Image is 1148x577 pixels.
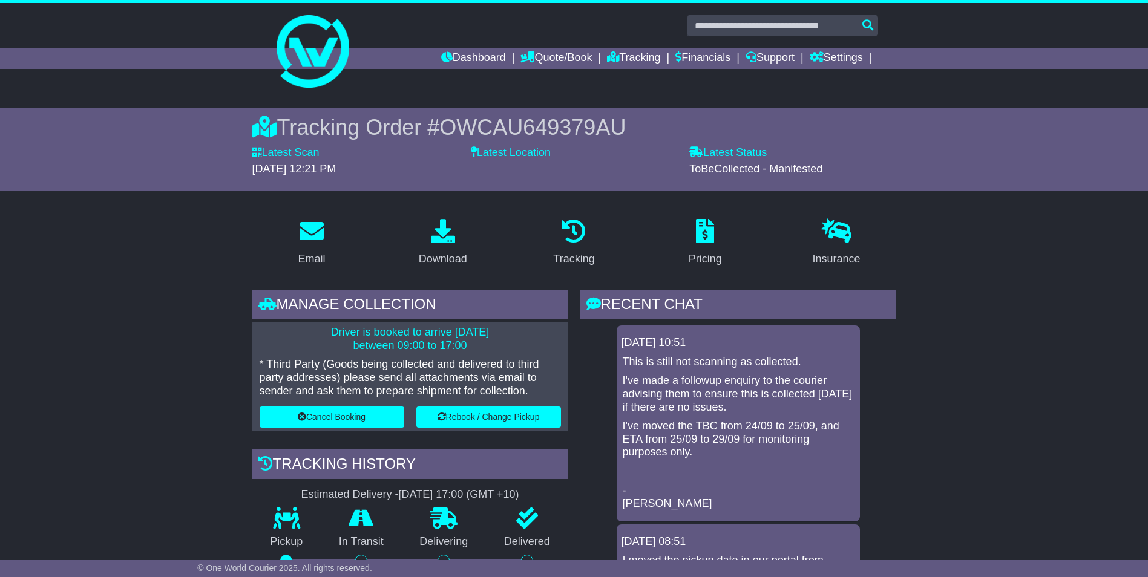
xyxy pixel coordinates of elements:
div: [DATE] 17:00 (GMT +10) [399,488,519,501]
div: Email [298,251,325,267]
span: OWCAU649379AU [439,115,626,140]
a: Download [411,215,475,272]
div: Estimated Delivery - [252,488,568,501]
a: Quote/Book [520,48,592,69]
a: Pricing [681,215,730,272]
div: [DATE] 10:51 [622,336,855,350]
a: Tracking [607,48,660,69]
p: I've made a followup enquiry to the courier advising them to ensure this is collected [DATE] if t... [623,374,854,414]
div: Download [419,251,467,267]
a: Email [290,215,333,272]
div: Tracking [553,251,594,267]
p: Delivered [486,535,568,549]
div: [DATE] 08:51 [622,535,855,549]
a: Insurance [805,215,868,272]
a: Support [746,48,795,69]
div: Manage collection [252,290,568,322]
div: RECENT CHAT [580,290,896,322]
p: - [PERSON_NAME] [623,484,854,510]
span: ToBeCollected - Manifested [689,163,822,175]
label: Latest Location [471,146,551,160]
span: [DATE] 12:21 PM [252,163,336,175]
a: Tracking [545,215,602,272]
div: Tracking history [252,449,568,482]
p: Delivering [402,535,487,549]
label: Latest Status [689,146,767,160]
a: Financials [675,48,730,69]
p: Driver is booked to arrive [DATE] between 09:00 to 17:00 [260,326,561,352]
label: Latest Scan [252,146,320,160]
button: Cancel Booking [260,406,404,428]
p: I've moved the TBC from 24/09 to 25/09, and ETA from 25/09 to 29/09 for monitoring purposes only. [623,420,854,459]
button: Rebook / Change Pickup [416,406,561,428]
div: Tracking Order # [252,114,896,140]
div: Insurance [813,251,861,267]
a: Settings [810,48,863,69]
p: Pickup [252,535,321,549]
span: © One World Courier 2025. All rights reserved. [197,563,372,573]
p: This is still not scanning as collected. [623,356,854,369]
a: Dashboard [441,48,506,69]
p: In Transit [321,535,402,549]
p: * Third Party (Goods being collected and delivered to third party addresses) please send all atta... [260,358,561,397]
div: Pricing [689,251,722,267]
